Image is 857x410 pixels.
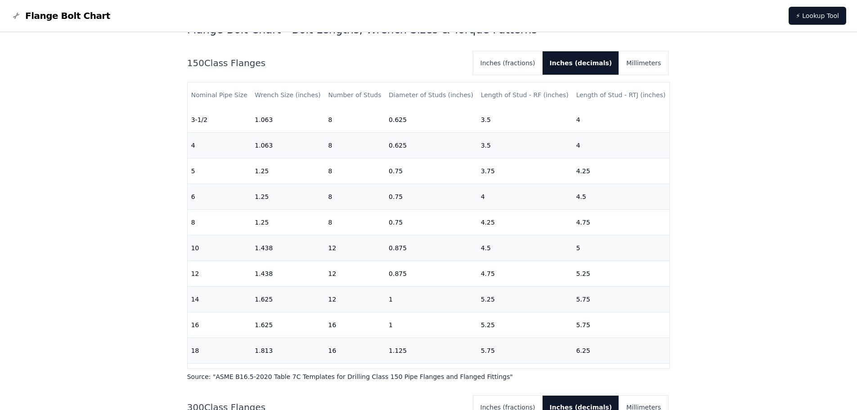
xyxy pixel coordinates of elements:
[573,210,670,235] td: 4.75
[473,51,543,75] button: Inches (fractions)
[324,287,385,312] td: 12
[324,235,385,261] td: 12
[188,287,251,312] td: 14
[324,261,385,287] td: 12
[25,9,110,22] span: Flange Bolt Chart
[573,133,670,158] td: 4
[573,364,670,389] td: 6.75
[188,261,251,287] td: 12
[543,51,619,75] button: Inches (decimals)
[324,338,385,364] td: 16
[324,158,385,184] td: 8
[251,158,324,184] td: 1.25
[324,82,385,108] th: Number of Studs
[385,133,477,158] td: 0.625
[477,107,573,133] td: 3.5
[477,133,573,158] td: 3.5
[188,312,251,338] td: 16
[251,133,324,158] td: 1.063
[251,107,324,133] td: 1.063
[477,235,573,261] td: 4.5
[251,82,324,108] th: Wrench Size (inches)
[573,184,670,210] td: 4.5
[251,261,324,287] td: 1.438
[385,235,477,261] td: 0.875
[251,338,324,364] td: 1.813
[11,10,22,21] img: Flange Bolt Chart Logo
[188,235,251,261] td: 10
[188,133,251,158] td: 4
[188,158,251,184] td: 5
[573,235,670,261] td: 5
[187,57,466,69] h2: 150 Class Flanges
[251,312,324,338] td: 1.625
[619,51,668,75] button: Millimeters
[385,184,477,210] td: 0.75
[324,107,385,133] td: 8
[385,287,477,312] td: 1
[477,338,573,364] td: 5.75
[324,184,385,210] td: 8
[385,261,477,287] td: 0.875
[789,7,846,25] a: ⚡ Lookup Tool
[385,338,477,364] td: 1.125
[477,210,573,235] td: 4.25
[251,364,324,389] td: 1.813
[573,82,670,108] th: Length of Stud - RTJ (inches)
[573,312,670,338] td: 5.75
[324,312,385,338] td: 16
[477,158,573,184] td: 3.75
[188,364,251,389] td: 20
[251,235,324,261] td: 1.438
[385,158,477,184] td: 0.75
[188,184,251,210] td: 6
[573,338,670,364] td: 6.25
[324,210,385,235] td: 8
[573,107,670,133] td: 4
[477,287,573,312] td: 5.25
[188,107,251,133] td: 3-1/2
[251,287,324,312] td: 1.625
[573,158,670,184] td: 4.25
[188,210,251,235] td: 8
[477,364,573,389] td: 6.25
[477,184,573,210] td: 4
[187,372,670,381] p: Source: " ASME B16.5-2020 Table 7C Templates for Drilling Class 150 Pipe Flanges and Flanged Fitt...
[477,261,573,287] td: 4.75
[385,107,477,133] td: 0.625
[573,261,670,287] td: 5.25
[573,287,670,312] td: 5.75
[324,364,385,389] td: 20
[477,312,573,338] td: 5.25
[385,364,477,389] td: 1.125
[11,9,110,22] a: Flange Bolt Chart LogoFlange Bolt Chart
[251,184,324,210] td: 1.25
[324,133,385,158] td: 8
[188,338,251,364] td: 18
[477,82,573,108] th: Length of Stud - RF (inches)
[251,210,324,235] td: 1.25
[385,210,477,235] td: 0.75
[188,82,251,108] th: Nominal Pipe Size
[385,312,477,338] td: 1
[385,82,477,108] th: Diameter of Studs (inches)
